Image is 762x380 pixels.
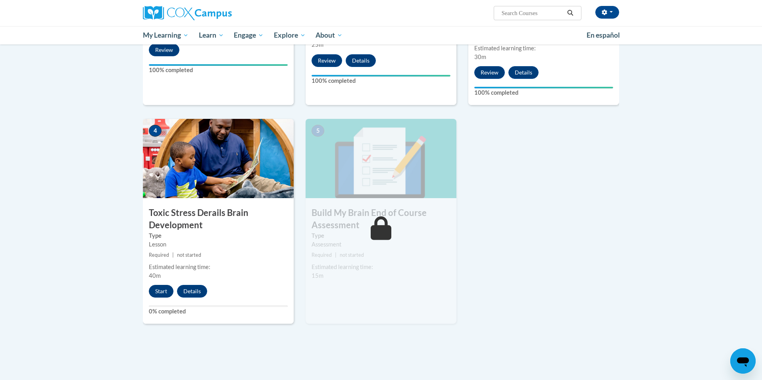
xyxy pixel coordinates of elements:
label: Type [149,231,288,240]
label: 100% completed [312,76,450,85]
iframe: Button to launch messaging window [730,348,756,374]
div: Estimated learning time: [312,263,450,271]
img: Course Image [143,119,294,198]
button: Details [177,285,207,298]
button: Account Settings [595,6,619,19]
div: Your progress [149,64,288,66]
span: | [335,252,337,258]
span: not started [177,252,201,258]
h3: Toxic Stress Derails Brain Development [143,207,294,231]
label: 100% completed [149,66,288,74]
span: 40m [149,272,161,279]
label: Type [312,231,450,240]
div: Main menu [131,26,631,44]
div: Estimated learning time: [474,44,613,53]
button: Details [508,66,539,79]
a: Cox Campus [143,6,294,20]
button: Review [312,54,342,67]
span: 4 [149,125,162,137]
h3: Build My Brain End of Course Assessment [306,207,456,231]
div: Your progress [312,75,450,76]
span: Explore [274,31,306,40]
button: Search [564,8,576,18]
span: Required [312,252,332,258]
a: Explore [269,26,311,44]
input: Search Courses [501,8,564,18]
span: About [316,31,343,40]
img: Course Image [306,119,456,198]
button: Start [149,285,173,298]
span: Learn [199,31,224,40]
button: Details [346,54,376,67]
a: Learn [194,26,229,44]
label: 0% completed [149,307,288,316]
span: Engage [234,31,264,40]
span: Required [149,252,169,258]
div: Your progress [474,87,613,88]
a: Engage [229,26,269,44]
a: En español [581,27,625,44]
span: 5 [312,125,324,137]
span: 15m [312,272,323,279]
span: My Learning [143,31,189,40]
span: 30m [474,53,486,60]
img: Cox Campus [143,6,232,20]
a: My Learning [138,26,194,44]
div: Assessment [312,240,450,249]
span: not started [340,252,364,258]
span: 25m [312,41,323,48]
a: About [311,26,348,44]
label: 100% completed [474,88,613,97]
span: En español [587,31,620,39]
div: Estimated learning time: [149,263,288,271]
span: | [172,252,174,258]
div: Lesson [149,240,288,249]
button: Review [149,44,179,56]
button: Review [474,66,505,79]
